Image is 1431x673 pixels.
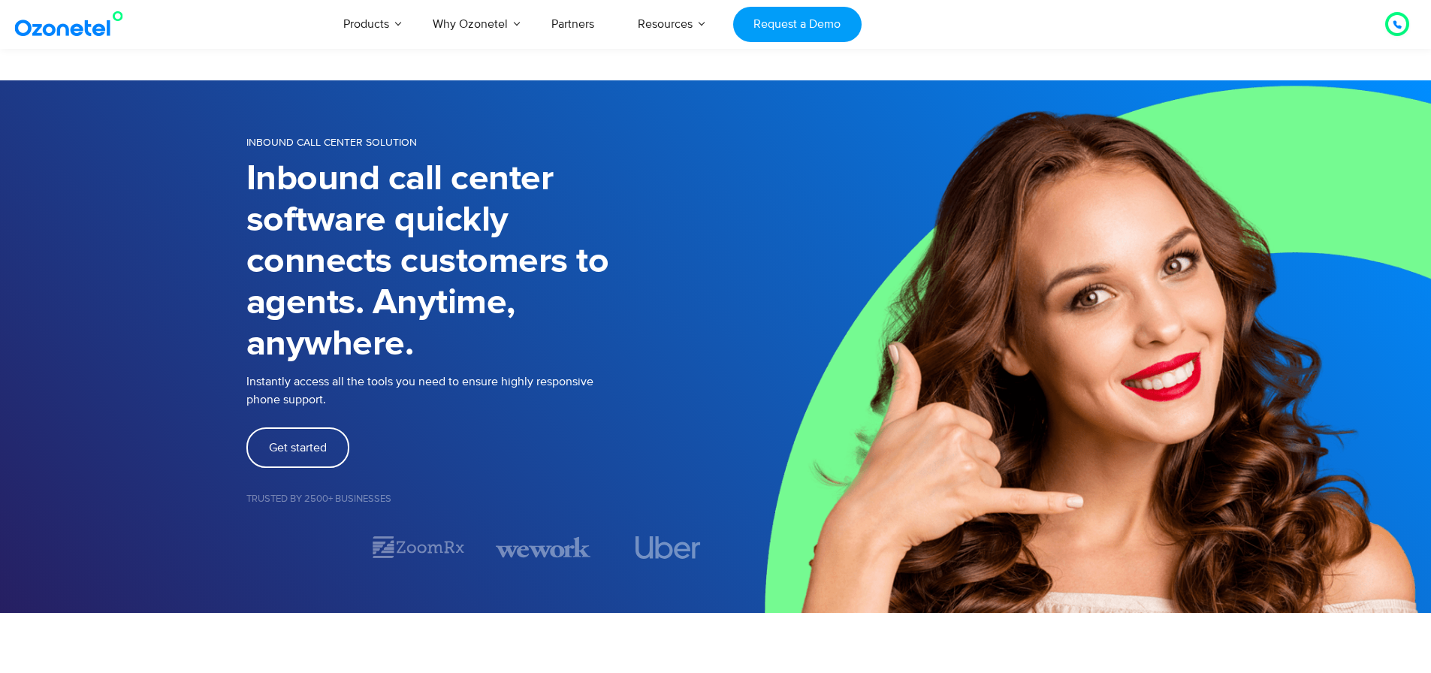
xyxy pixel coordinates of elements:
div: 1 / 7 [246,539,341,557]
div: 4 / 7 [620,536,715,559]
img: zoomrx [371,534,466,560]
div: 3 / 7 [496,534,590,560]
p: Instantly access all the tools you need to ensure highly responsive phone support. [246,373,716,409]
div: Image Carousel [246,534,716,560]
a: Request a Demo [733,7,862,42]
h1: Inbound call center software quickly connects customers to agents. Anytime, anywhere. [246,158,716,365]
a: Get started [246,427,349,468]
span: INBOUND CALL CENTER SOLUTION [246,136,417,149]
img: uber [635,536,701,559]
div: 2 / 7 [371,534,466,560]
img: wework [496,534,590,560]
h5: Trusted by 2500+ Businesses [246,494,716,504]
span: Get started [269,442,327,454]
